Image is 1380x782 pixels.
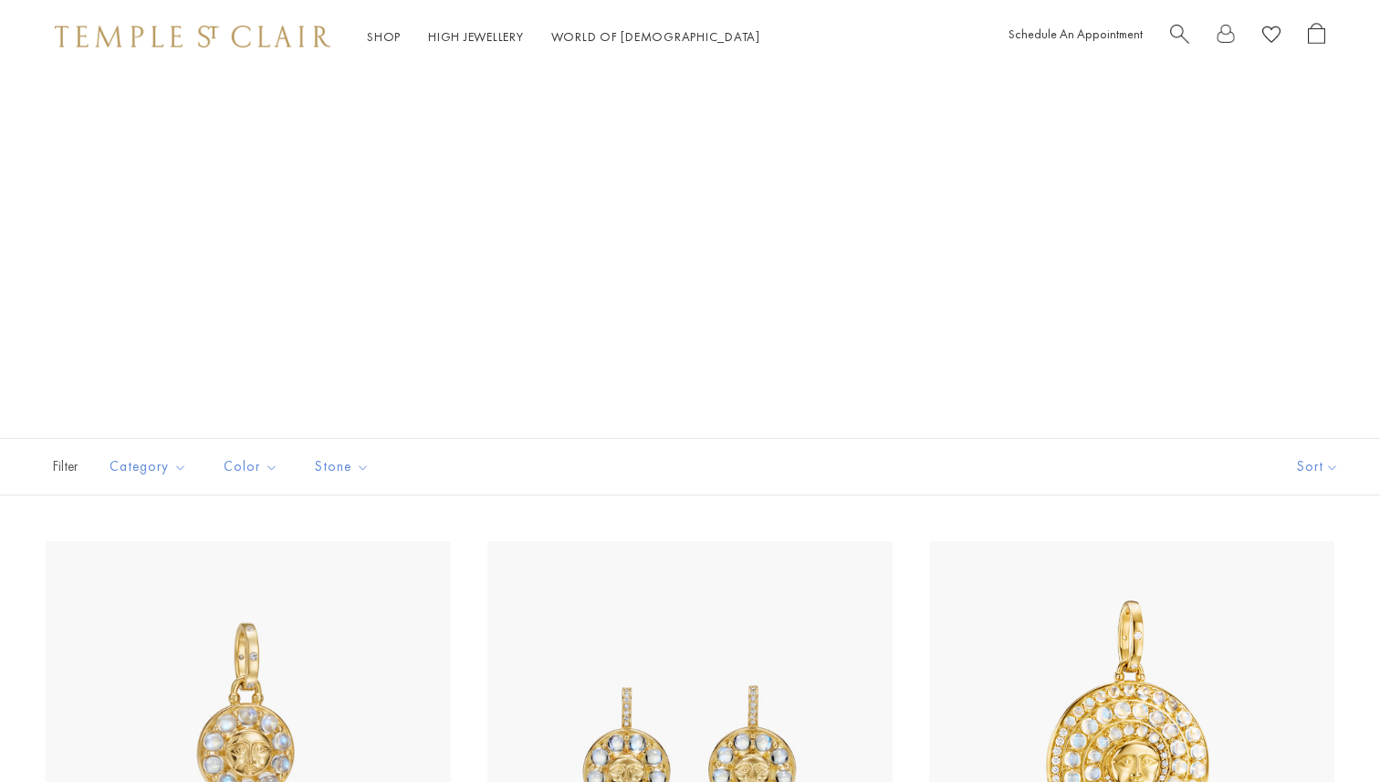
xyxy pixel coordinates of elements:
a: High JewelleryHigh Jewellery [428,28,524,45]
button: Category [96,446,201,487]
a: ShopShop [367,28,401,45]
a: Search [1170,23,1189,51]
img: Temple St. Clair [55,26,330,47]
a: Open Shopping Bag [1308,23,1325,51]
nav: Main navigation [367,26,760,48]
button: Show sort by [1256,439,1380,495]
span: Stone [306,455,383,478]
a: Schedule An Appointment [1009,26,1143,42]
button: Color [210,446,292,487]
span: Category [100,455,201,478]
button: Stone [301,446,383,487]
a: View Wishlist [1262,23,1281,51]
a: World of [DEMOGRAPHIC_DATA]World of [DEMOGRAPHIC_DATA] [551,28,760,45]
span: Color [214,455,292,478]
